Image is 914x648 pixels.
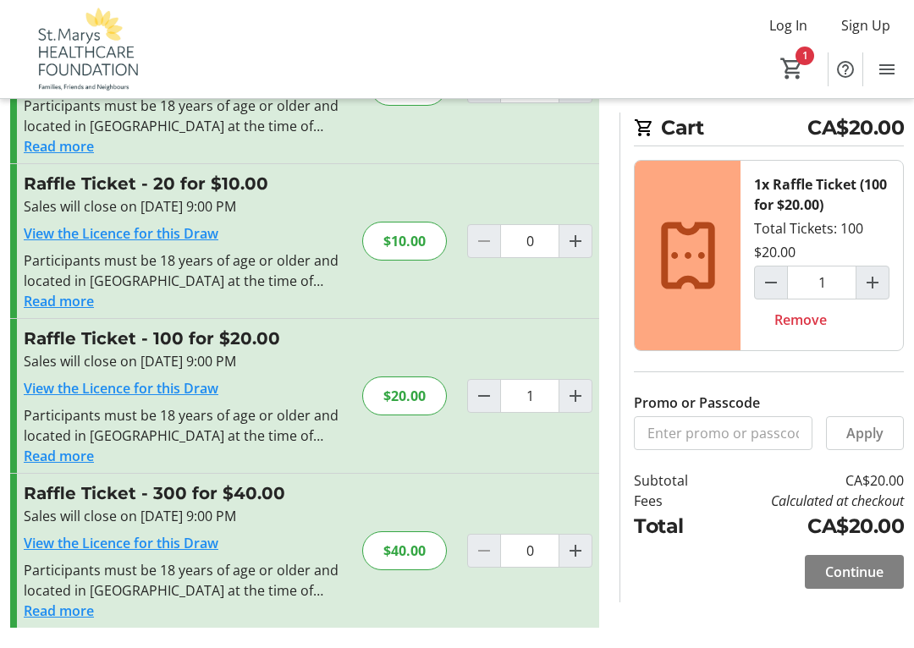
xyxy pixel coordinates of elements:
h3: Raffle Ticket - 20 for $10.00 [24,171,342,196]
td: Total [634,511,712,541]
button: Read more [24,601,94,621]
td: CA$20.00 [712,511,904,541]
button: Help [829,52,862,86]
div: $20.00 [362,376,447,415]
button: Read more [24,136,94,157]
span: Sign Up [841,15,890,36]
a: View the Licence for this Draw [24,534,218,552]
span: Continue [825,562,884,582]
input: Enter promo or passcode [634,416,812,450]
span: Apply [846,423,884,443]
div: Sales will close on [DATE] 9:00 PM [24,506,342,526]
h2: Cart [634,113,904,146]
a: View the Licence for this Draw [24,224,218,243]
div: Participants must be 18 years of age or older and located in [GEOGRAPHIC_DATA] at the time of pur... [24,560,342,601]
span: Log In [769,15,807,36]
span: CA$20.00 [807,113,904,142]
button: Read more [24,291,94,311]
button: Increment by one [559,225,592,257]
a: View the Licence for this Draw [24,379,218,398]
div: Participants must be 18 years of age or older and located in [GEOGRAPHIC_DATA] at the time of pur... [24,96,350,136]
td: Fees [634,491,712,511]
button: Increment by one [559,380,592,412]
div: $40.00 [362,531,447,570]
button: Increment by one [559,535,592,567]
td: Subtotal [634,470,712,491]
td: CA$20.00 [712,470,904,491]
button: Decrement by one [755,266,787,299]
button: Increment by one [856,266,889,299]
input: Raffle Ticket (100 for $20.00) Quantity [787,266,856,299]
div: $10.00 [362,222,447,261]
button: Decrement by one [468,380,500,412]
button: Sign Up [828,12,904,39]
td: Calculated at checkout [712,491,904,511]
button: Log In [756,12,821,39]
label: Promo or Passcode [634,393,760,413]
button: Remove [754,303,847,337]
div: Participants must be 18 years of age or older and located in [GEOGRAPHIC_DATA] at the time of pur... [24,250,342,291]
button: Menu [870,52,904,86]
button: Apply [826,416,904,450]
div: $20.00 [754,242,796,262]
input: Raffle Ticket Quantity [500,224,559,258]
h3: Raffle Ticket - 300 for $40.00 [24,481,342,506]
button: Cart [777,53,807,84]
button: Continue [805,555,904,589]
span: Remove [774,310,827,330]
div: Total Tickets: 100 [741,161,903,350]
h3: Raffle Ticket - 100 for $20.00 [24,326,342,351]
div: Sales will close on [DATE] 9:00 PM [24,351,342,371]
input: Raffle Ticket Quantity [500,534,559,568]
div: Sales will close on [DATE] 9:00 PM [24,196,342,217]
button: Read more [24,446,94,466]
img: St. Marys Healthcare Foundation's Logo [10,7,161,91]
input: Raffle Ticket Quantity [500,379,559,413]
div: Participants must be 18 years of age or older and located in [GEOGRAPHIC_DATA] at the time of pur... [24,405,342,446]
div: 1x Raffle Ticket (100 for $20.00) [754,174,889,215]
